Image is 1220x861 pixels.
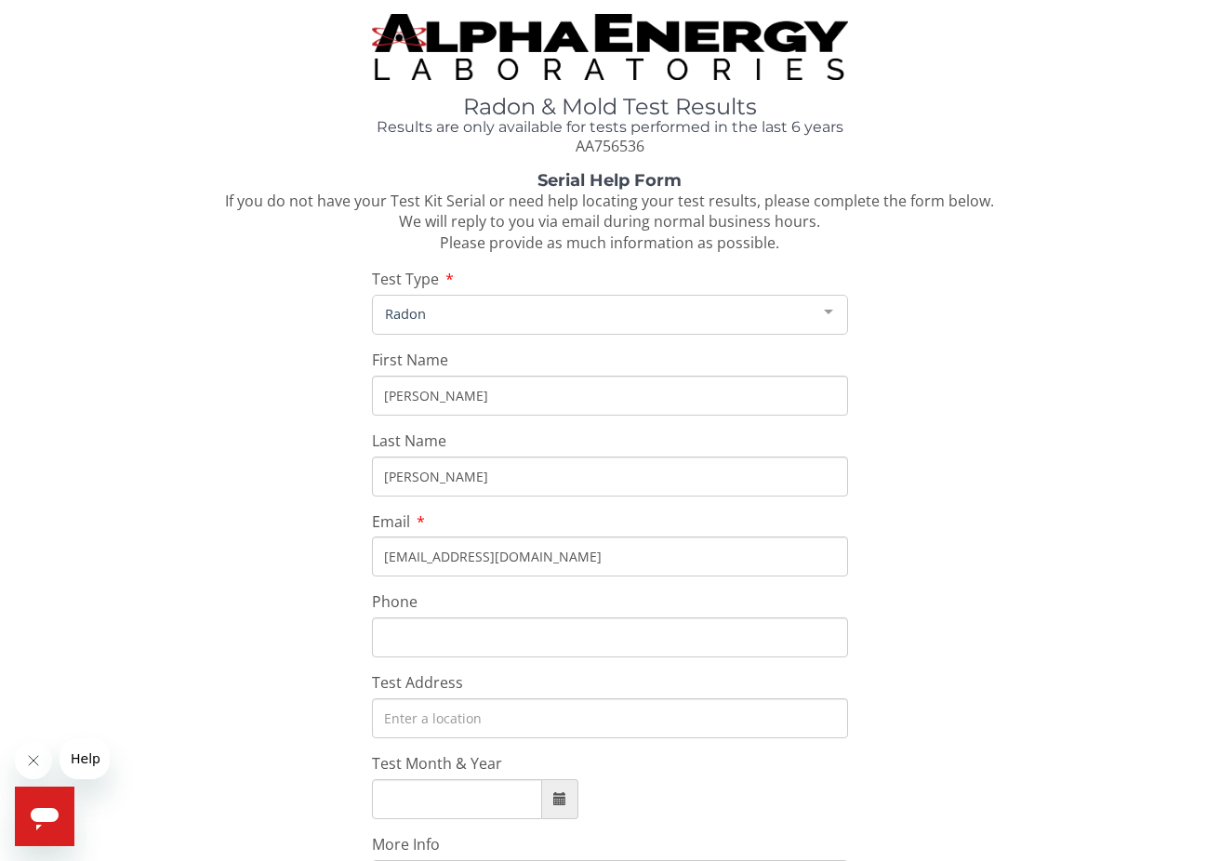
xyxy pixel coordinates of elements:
[537,170,682,191] strong: Serial Help Form
[576,136,644,156] span: AA756536
[15,742,52,779] iframe: Close message
[372,698,849,738] input: Enter a location
[225,191,994,254] span: If you do not have your Test Kit Serial or need help locating your test results, please complete ...
[372,350,448,370] span: First Name
[372,430,446,451] span: Last Name
[372,511,410,532] span: Email
[372,119,849,136] h4: Results are only available for tests performed in the last 6 years
[372,753,502,774] span: Test Month & Year
[380,303,811,324] span: Radon
[15,787,74,846] iframe: Button to launch messaging window
[372,95,849,119] h1: Radon & Mold Test Results
[372,672,463,693] span: Test Address
[60,738,110,779] iframe: Message from company
[372,591,418,612] span: Phone
[372,14,849,80] img: TightCrop.jpg
[372,269,439,289] span: Test Type
[372,834,440,854] span: More Info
